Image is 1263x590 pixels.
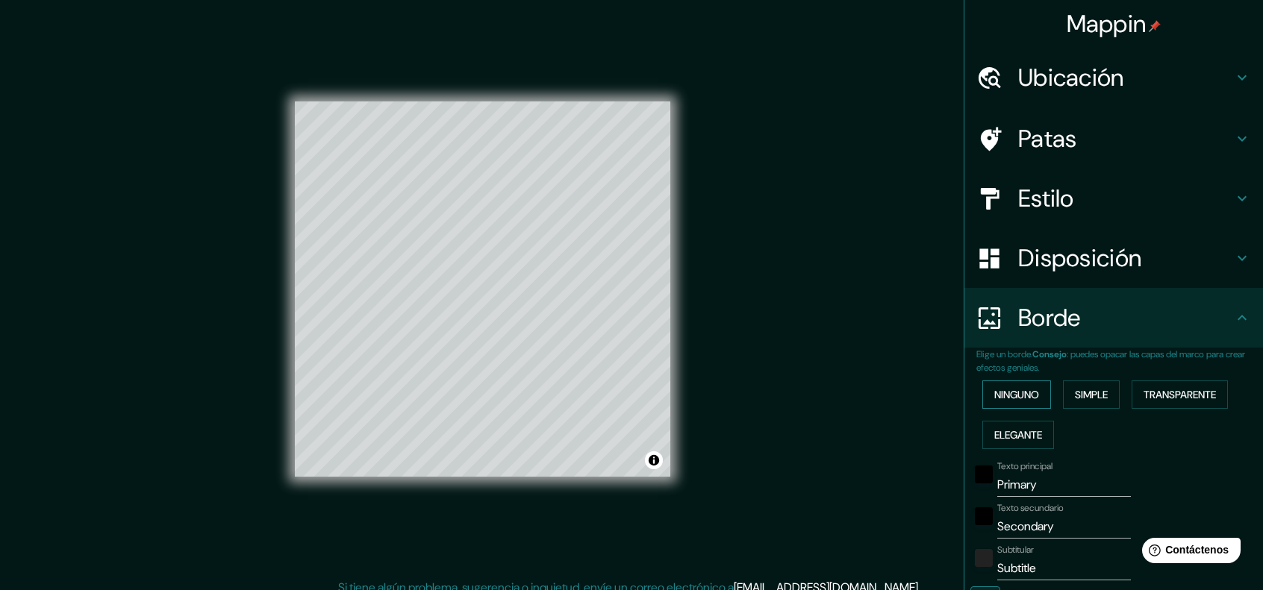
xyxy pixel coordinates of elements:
font: Borde [1018,302,1081,333]
font: Simple [1075,388,1108,401]
div: Borde [964,288,1263,348]
font: Ninguno [994,388,1039,401]
button: Activar o desactivar atribución [645,451,663,469]
font: Estilo [1018,183,1074,214]
font: Texto secundario [997,502,1064,514]
font: Mappin [1067,8,1147,40]
font: Transparente [1144,388,1216,401]
font: Ubicación [1018,62,1124,93]
font: Disposición [1018,242,1141,274]
font: Patas [1018,123,1077,154]
button: Ninguno [982,380,1051,409]
iframe: Lanzador de widgets de ayuda [1130,532,1247,574]
font: Subtitular [997,544,1034,556]
button: Transparente [1132,380,1228,409]
button: negro [975,465,993,483]
button: negro [975,507,993,525]
font: Elegante [994,428,1042,442]
button: Simple [1063,380,1120,409]
div: Ubicación [964,48,1263,107]
img: pin-icon.png [1149,20,1161,32]
button: Elegante [982,421,1054,449]
font: Elige un borde. [976,348,1032,360]
font: Texto principal [997,460,1052,472]
div: Patas [964,109,1263,169]
div: Disposición [964,228,1263,288]
font: : puedes opacar las capas del marco para crear efectos geniales. [976,348,1245,374]
div: Estilo [964,169,1263,228]
font: Consejo [1032,348,1067,360]
button: color-222222 [975,549,993,567]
